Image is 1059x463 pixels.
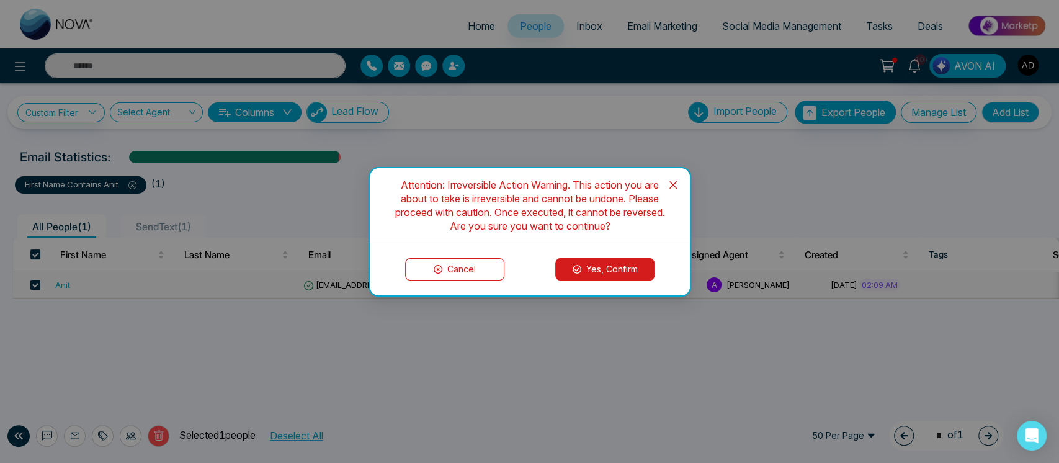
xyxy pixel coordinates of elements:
[405,258,504,281] button: Cancel
[1017,421,1047,451] div: Open Intercom Messenger
[555,258,655,281] button: Yes, Confirm
[668,180,678,190] span: close
[656,168,690,202] button: Close
[385,178,675,233] div: Attention: Irreversible Action Warning. This action you are about to take is irreversible and can...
